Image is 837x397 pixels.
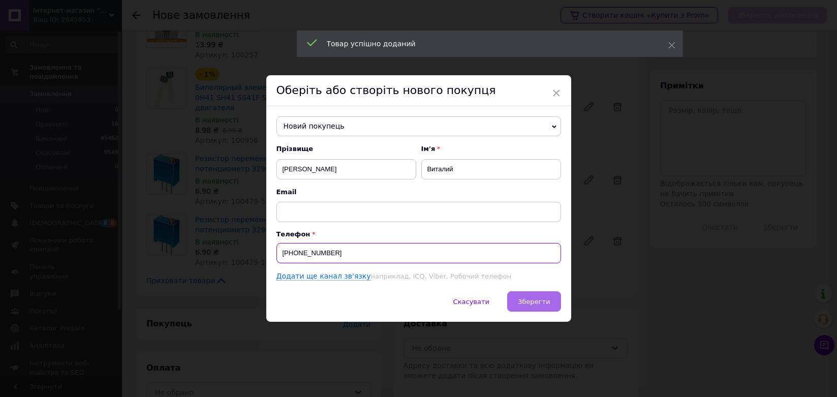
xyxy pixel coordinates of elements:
[266,75,571,106] div: Оберіть або створіть нового покупця
[276,230,561,238] p: Телефон
[421,144,561,154] span: Ім'я
[443,291,500,312] button: Скасувати
[453,298,489,306] span: Скасувати
[421,159,561,179] input: Наприклад: Іван
[276,159,416,179] input: Наприклад: Іванов
[518,298,550,306] span: Зберегти
[507,291,561,312] button: Зберегти
[371,272,511,280] span: наприклад, ICQ, Viber, Робочий телефон
[276,272,371,281] a: Додати ще канал зв'язку
[276,188,561,197] span: Email
[276,116,561,137] span: Новий покупець
[552,84,561,102] span: ×
[327,39,643,49] div: Товар успішно доданий
[276,144,416,154] span: Прізвище
[276,243,561,263] input: +38 096 0000000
